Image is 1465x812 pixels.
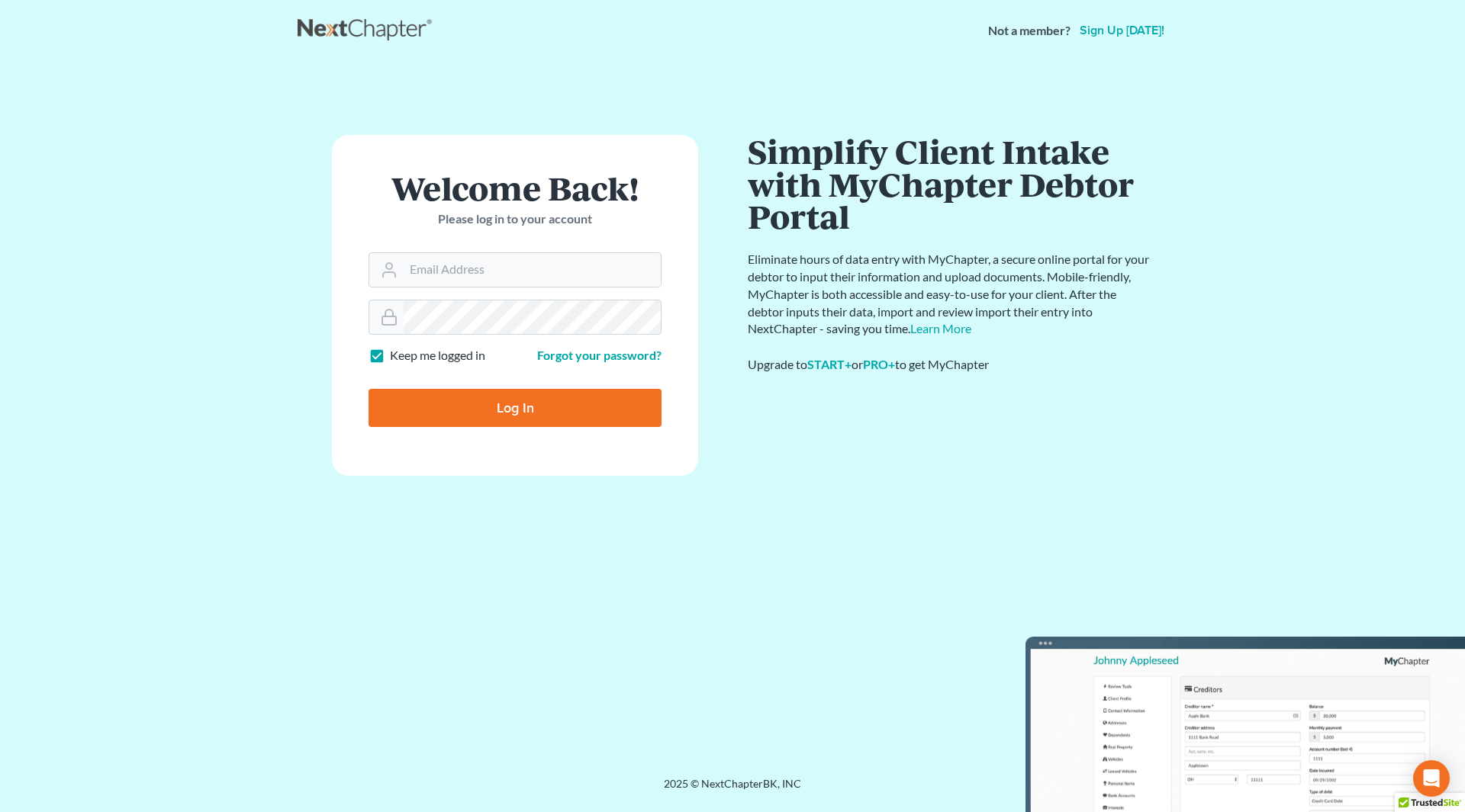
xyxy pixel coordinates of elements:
input: Log In [369,389,662,427]
a: START+ [807,357,852,371]
div: Upgrade to or to get MyChapter [748,356,1152,374]
div: Open Intercom Messenger [1413,760,1450,797]
input: Email Address [404,253,661,287]
h1: Simplify Client Intake with MyChapter Debtor Portal [748,135,1152,233]
p: Eliminate hours of data entry with MyChapter, a secure online portal for your debtor to input the... [748,251,1152,338]
strong: Not a member? [988,22,1071,40]
div: 2025 © NextChapterBK, INC [298,776,1167,804]
a: Forgot your password? [537,348,662,362]
a: Learn More [910,321,971,335]
label: Keep me logged in [390,347,485,364]
a: Sign up [DATE]! [1077,24,1167,37]
p: Please log in to your account [369,210,662,228]
h1: Welcome Back! [369,172,662,204]
a: PRO+ [863,357,895,371]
